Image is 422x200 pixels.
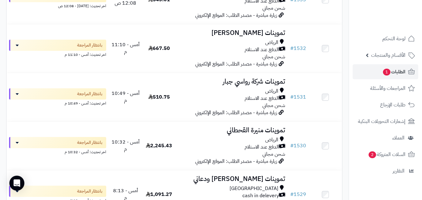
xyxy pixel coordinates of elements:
[353,163,418,178] a: التقارير
[77,188,102,194] span: بانتظار المراجعة
[353,81,418,96] a: المراجعات والأسئلة
[290,93,294,101] span: #
[353,64,418,79] a: الطلبات1
[146,191,172,198] span: 1,091.27
[146,142,172,149] span: 2,245.43
[245,144,279,151] span: الدفع عند الاستلام
[371,51,405,60] span: الأقسام والمنتجات
[353,114,418,129] a: إشعارات التحويلات البنكية
[9,2,106,9] div: اخر تحديث: [DATE] - 12:08 ص
[77,42,102,48] span: بانتظار المراجعة
[195,60,277,68] span: زيارة مباشرة - مصدر الطلب: الموقع الإلكتروني
[353,97,418,112] a: طلبات الإرجاع
[178,78,285,85] h3: تموينات شركة رواسي جبار
[358,117,405,126] span: إشعارات التحويلات البنكية
[9,176,24,191] div: Open Intercom Messenger
[290,142,294,149] span: #
[368,151,376,158] span: 2
[265,136,278,144] span: الرياض
[290,93,306,101] a: #1531
[370,84,405,93] span: المراجعات والأسئلة
[245,46,279,53] span: الدفع عند الاستلام
[262,102,285,109] span: شحن مجاني
[380,100,405,109] span: طلبات الإرجاع
[112,90,140,104] span: أمس - 10:49 م
[245,95,279,102] span: الدفع عند الاستلام
[353,31,418,46] a: لوحة التحكم
[77,91,102,97] span: بانتظار المراجعة
[148,45,170,52] span: 667.50
[290,191,294,198] span: #
[9,51,106,57] div: اخر تحديث: أمس - 11:10 م
[368,150,405,159] span: السلات المتروكة
[290,45,306,52] a: #1532
[112,41,140,56] span: أمس - 11:10 م
[112,138,140,153] span: أمس - 10:32 م
[195,109,277,116] span: زيارة مباشرة - مصدر الطلب: الموقع الإلكتروني
[9,148,106,155] div: اخر تحديث: أمس - 10:32 م
[262,53,285,61] span: شحن مجاني
[290,142,306,149] a: #1530
[383,68,390,76] span: 1
[242,192,279,199] span: cash in delevery
[392,134,405,142] span: العملاء
[262,150,285,158] span: شحن مجاني
[353,130,418,145] a: العملاء
[265,39,278,46] span: الرياض
[262,4,285,12] span: شحن مجاني
[265,88,278,95] span: الرياض
[380,5,416,18] img: logo-2.png
[393,167,405,175] span: التقارير
[290,191,306,198] a: #1529
[148,93,170,101] span: 510.75
[178,29,285,37] h3: تموينات [PERSON_NAME]
[230,185,278,192] span: [GEOGRAPHIC_DATA]
[353,147,418,162] a: السلات المتروكة2
[382,67,405,76] span: الطلبات
[195,158,277,165] span: زيارة مباشرة - مصدر الطلب: الموقع الإلكتروني
[9,100,106,106] div: اخر تحديث: أمس - 10:49 م
[77,139,102,146] span: بانتظار المراجعة
[178,127,285,134] h3: تموينات منيرة القحطاني
[290,45,294,52] span: #
[195,12,277,19] span: زيارة مباشرة - مصدر الطلب: الموقع الإلكتروني
[178,175,285,183] h3: تموينات [PERSON_NAME] ودعاني
[382,34,405,43] span: لوحة التحكم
